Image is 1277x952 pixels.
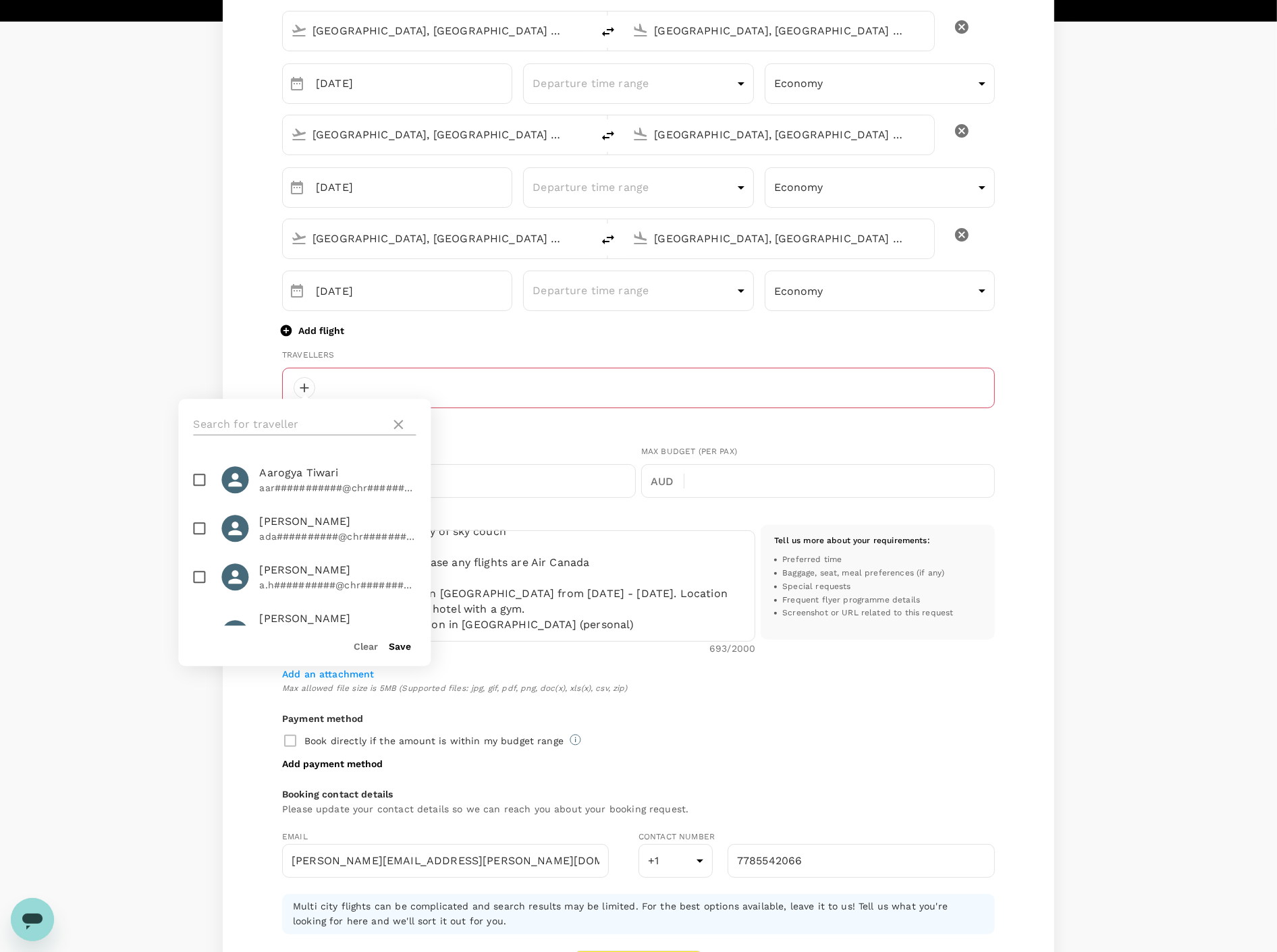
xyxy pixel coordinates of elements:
[946,115,978,147] button: delete
[282,530,755,642] textarea: No preference of airline for [GEOGRAPHIC_DATA] to [GEOGRAPHIC_DATA] - looking for a transit throu...
[592,16,624,48] button: delete
[592,223,624,256] button: delete
[946,219,978,251] button: delete
[782,594,920,607] span: Frequent flyer programme details
[582,29,585,32] button: Open
[259,578,416,592] p: a.h##########@chr############
[298,324,344,337] p: Add flight
[293,899,984,929] h6: Multi city flights can be complicated and search results may be limited. For the best options ava...
[193,414,385,435] input: Search for traveller
[283,174,310,201] button: Choose date, selected date is Nov 16, 2025
[282,410,995,424] p: Please select at least one traveler
[313,124,564,145] input: Depart from
[654,228,905,249] input: Going to
[259,530,416,543] p: ada##########@chr############
[582,133,585,136] button: Open
[259,611,416,643] span: [PERSON_NAME] [PERSON_NAME]
[638,832,715,841] span: Contact Number
[316,167,512,208] input: Travel date
[282,832,308,841] span: Email
[533,179,732,196] p: Departure time range
[283,70,310,97] button: Choose date, selected date is Nov 12, 2025
[389,641,411,652] button: Save
[259,481,416,495] p: aar###########@chr############
[765,171,995,204] div: Economy
[582,237,585,240] button: Open
[282,349,995,362] div: Travellers
[282,445,636,459] div: Preferred Airlines
[523,274,753,308] div: Departure time range
[259,513,416,530] span: [PERSON_NAME]
[925,29,927,32] button: Open
[354,641,378,652] button: Clear
[316,271,512,311] input: Travel date
[651,474,684,490] p: AUD
[648,854,659,867] span: +1
[282,712,995,727] h6: Payment method
[774,536,930,545] span: Tell us more about your requirements :
[313,228,564,249] input: Depart from
[282,669,375,679] span: Add an attachment
[638,844,713,878] div: +1
[523,66,753,101] div: Departure time range
[765,274,995,308] div: Economy
[654,20,905,41] input: Going to
[313,20,564,41] input: Depart from
[282,802,995,817] h6: Please update your contact details so we can reach you about your booking request.
[782,567,944,580] span: Baggage, seat, meal preferences (if any)
[282,757,383,771] button: Add payment method
[641,445,995,459] div: Max Budget (per pax)
[282,682,995,696] span: Max allowed file size is 5MB (Supported files: jpg, gif, pdf, png, doc(x), xls(x), csv, zip)
[782,580,850,594] span: Special requests
[533,76,732,92] p: Departure time range
[282,324,344,337] button: Add flight
[592,119,624,152] button: delete
[533,283,732,299] p: Departure time range
[709,642,755,655] p: 693 /2000
[925,237,927,240] button: Open
[782,553,842,567] span: Preferred time
[925,133,927,136] button: Open
[782,607,953,620] span: Screenshot or URL related to this request
[282,787,995,802] h6: Booking contact details
[316,63,512,104] input: Travel date
[946,11,978,43] button: delete
[259,562,416,578] span: [PERSON_NAME]
[11,898,54,941] iframe: Button to launch messaging window
[259,465,416,481] span: Aarogya Tiwari
[765,67,995,101] div: Economy
[523,170,753,204] div: Departure time range
[283,277,310,304] button: Choose date, selected date is Nov 30, 2025
[304,734,564,748] p: Book directly if the amount is within my budget range
[654,124,905,145] input: Going to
